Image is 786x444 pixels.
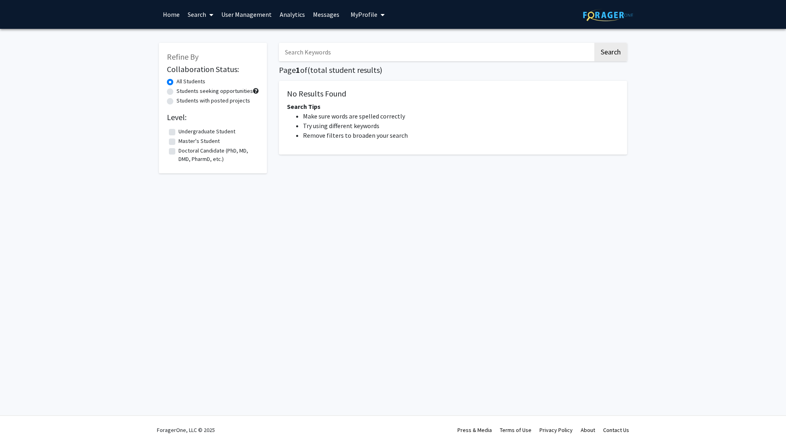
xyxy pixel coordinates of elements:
[351,10,377,18] span: My Profile
[157,416,215,444] div: ForagerOne, LLC © 2025
[184,0,217,28] a: Search
[176,77,205,86] label: All Students
[287,89,619,98] h5: No Results Found
[178,127,235,136] label: Undergraduate Student
[276,0,309,28] a: Analytics
[167,113,259,122] h2: Level:
[457,426,492,434] a: Press & Media
[296,65,300,75] span: 1
[167,52,199,62] span: Refine By
[581,426,595,434] a: About
[539,426,573,434] a: Privacy Policy
[500,426,531,434] a: Terms of Use
[279,163,627,181] nav: Page navigation
[279,43,593,61] input: Search Keywords
[594,43,627,61] button: Search
[603,426,629,434] a: Contact Us
[287,102,321,110] span: Search Tips
[217,0,276,28] a: User Management
[159,0,184,28] a: Home
[176,87,253,95] label: Students seeking opportunities
[279,65,627,75] h1: Page of ( total student results)
[303,111,619,121] li: Make sure words are spelled correctly
[167,64,259,74] h2: Collaboration Status:
[303,131,619,140] li: Remove filters to broaden your search
[583,9,633,21] img: ForagerOne Logo
[176,96,250,105] label: Students with posted projects
[303,121,619,131] li: Try using different keywords
[178,137,220,145] label: Master's Student
[309,0,343,28] a: Messages
[178,147,257,163] label: Doctoral Candidate (PhD, MD, DMD, PharmD, etc.)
